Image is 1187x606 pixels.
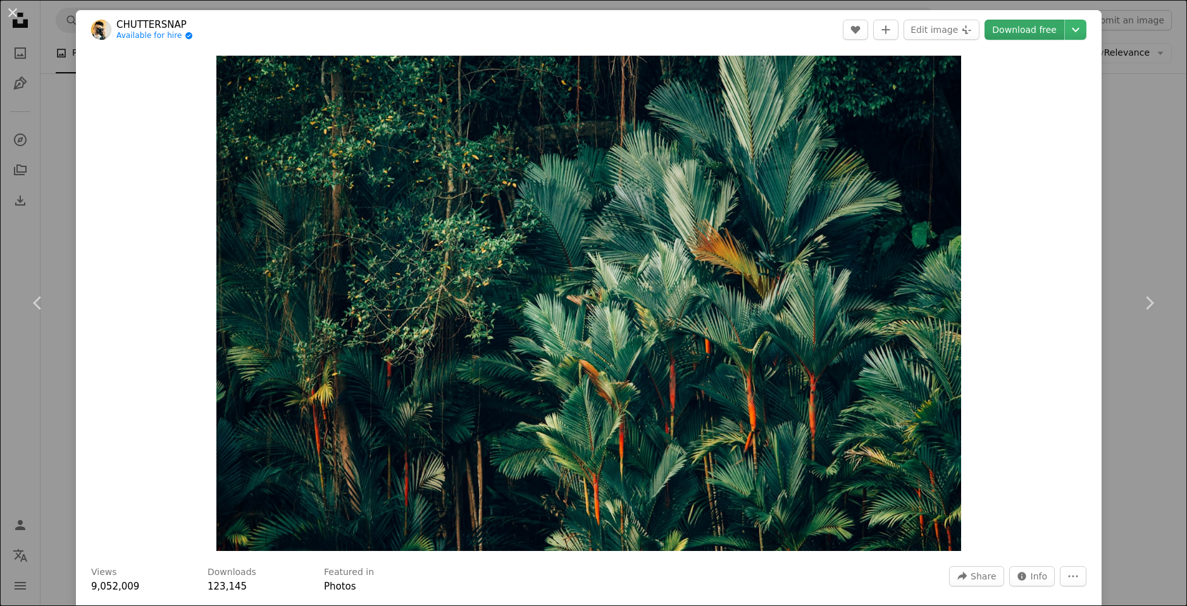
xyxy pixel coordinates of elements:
h3: Views [91,566,117,579]
img: green trees under sunny sky [216,56,960,551]
button: More Actions [1060,566,1086,586]
button: Add to Collection [873,20,898,40]
a: Next [1111,242,1187,364]
span: 9,052,009 [91,581,139,592]
a: CHUTTERSNAP [116,18,193,31]
a: Available for hire [116,31,193,41]
button: Share this image [949,566,1004,586]
button: Like [843,20,868,40]
button: Stats about this image [1009,566,1055,586]
button: Zoom in on this image [216,56,960,551]
button: Choose download size [1065,20,1086,40]
span: Info [1031,567,1048,586]
img: Go to CHUTTERSNAP's profile [91,20,111,40]
h3: Featured in [324,566,374,579]
span: Share [971,567,996,586]
button: Edit image [904,20,979,40]
a: Photos [324,581,356,592]
a: Download free [985,20,1064,40]
h3: Downloads [208,566,256,579]
span: 123,145 [208,581,247,592]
